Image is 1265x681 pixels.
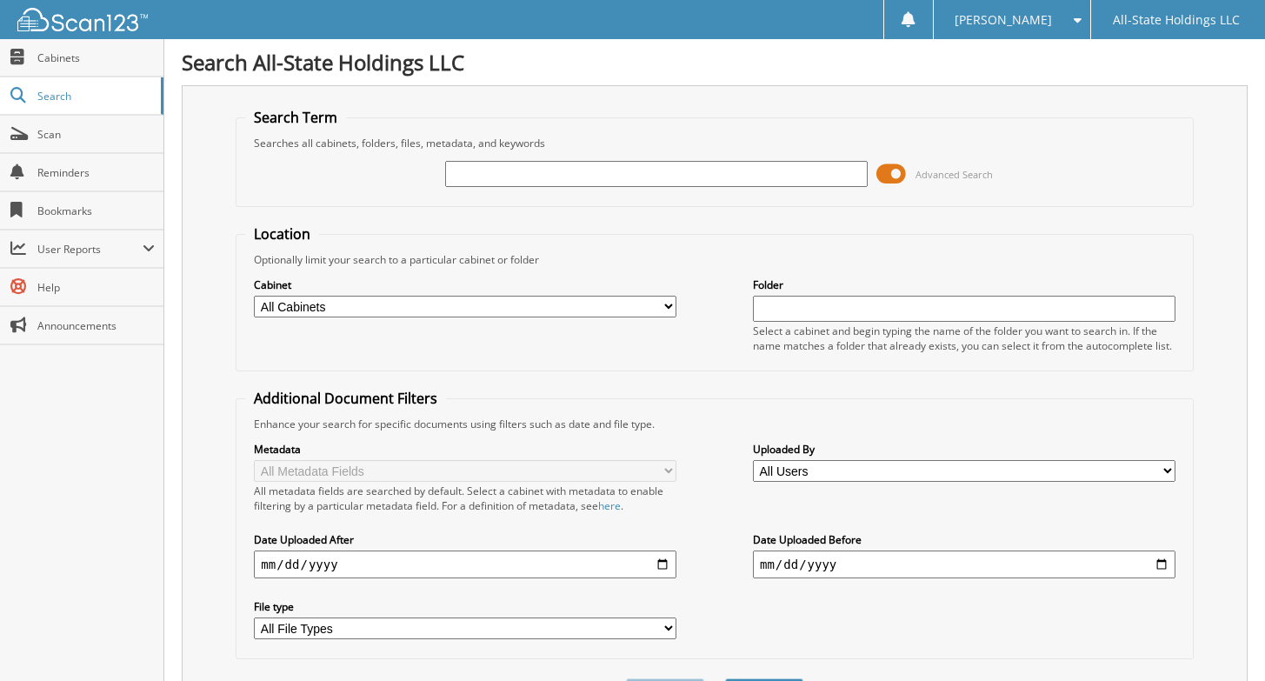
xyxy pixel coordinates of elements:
[37,50,155,65] span: Cabinets
[753,551,1175,578] input: end
[1178,598,1265,681] iframe: Chat Widget
[37,127,155,142] span: Scan
[245,417,1183,431] div: Enhance your search for specific documents using filters such as date and file type.
[955,15,1052,25] span: [PERSON_NAME]
[753,442,1175,457] label: Uploaded By
[254,599,676,614] label: File type
[254,484,676,513] div: All metadata fields are searched by default. Select a cabinet with metadata to enable filtering b...
[753,532,1175,547] label: Date Uploaded Before
[598,498,621,513] a: here
[37,280,155,295] span: Help
[37,204,155,218] span: Bookmarks
[245,389,446,408] legend: Additional Document Filters
[753,324,1175,353] div: Select a cabinet and begin typing the name of the folder you want to search in. If the name match...
[245,136,1183,150] div: Searches all cabinets, folders, files, metadata, and keywords
[37,89,152,103] span: Search
[17,8,148,31] img: scan123-logo-white.svg
[753,277,1175,292] label: Folder
[245,224,319,244] legend: Location
[37,242,143,257] span: User Reports
[254,532,676,547] label: Date Uploaded After
[245,252,1183,267] div: Optionally limit your search to a particular cabinet or folder
[915,168,993,181] span: Advanced Search
[254,442,676,457] label: Metadata
[37,165,155,180] span: Reminders
[1113,15,1240,25] span: All-State Holdings LLC
[37,318,155,333] span: Announcements
[182,48,1248,77] h1: Search All-State Holdings LLC
[245,108,346,127] legend: Search Term
[254,277,676,292] label: Cabinet
[254,551,676,578] input: start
